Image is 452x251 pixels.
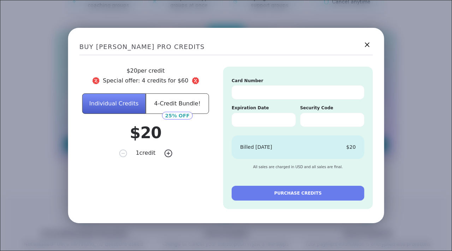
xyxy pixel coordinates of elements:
p: $ 20 per credit [79,67,212,75]
h5: Expiration Date [232,105,296,111]
button: 4-Credit Bundle! [145,93,209,114]
iframe: Secure card number input frame [238,90,358,96]
h5: Card Number [232,78,364,84]
iframe: Secure CVC input frame [306,117,358,123]
button: PURCHASE CREDITS [232,186,364,201]
h2: BUY [PERSON_NAME] PRO CREDITS [79,39,373,55]
div: Billed [DATE] [240,144,272,151]
div: 25% OFF [162,112,192,120]
span: Special offer: 4 credits for $ 60 [79,76,212,85]
button: Individual Credits [82,93,146,114]
div: $ 20 [346,144,356,151]
iframe: Secure expiration date input frame [238,117,290,123]
span: 1 credit [136,149,155,158]
span: All sales are charged in USD and all sales are final. [253,165,343,170]
h4: $ 20 [130,122,161,143]
span: PURCHASE CREDITS [274,190,321,196]
h5: Security Code [300,105,364,111]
